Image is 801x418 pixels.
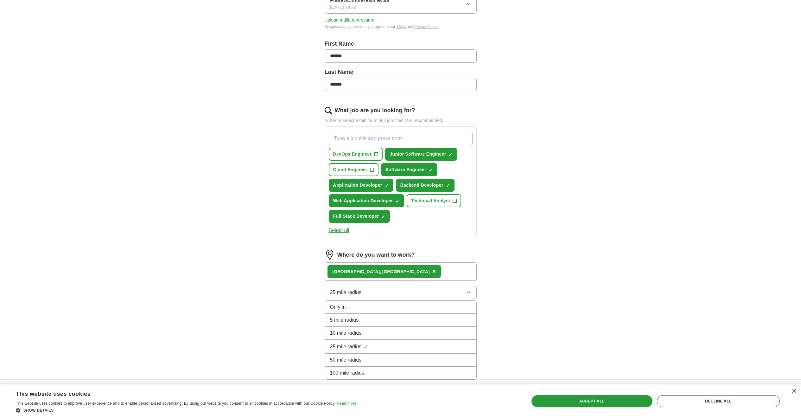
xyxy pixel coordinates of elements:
span: Show details [23,408,54,413]
span: Cloud Engineer [333,166,367,173]
span: ✓ [364,342,369,351]
h4: Country selection [499,380,598,397]
span: 25 mile radius [330,289,362,296]
img: location.png [325,250,335,260]
span: [DATE] 19:29 [330,4,356,11]
span: ✓ [429,168,433,173]
span: × [432,268,436,275]
button: Backend Developer✓ [396,179,455,192]
button: Application Developer✓ [329,179,393,192]
label: What job are you looking for? [335,106,415,115]
button: × [432,267,436,276]
span: ✓ [381,214,385,219]
div: , [GEOGRAPHIC_DATA] [333,268,430,275]
div: By uploading your resume you agree to our and . [325,24,477,29]
button: Web Application Developer✓ [329,194,404,207]
span: Web Application Developer [333,197,393,204]
span: Application Developer [333,182,382,189]
span: 50 mile radius [330,356,362,364]
span: 100 mile radius [330,369,365,377]
button: 25 mile radius [325,286,477,299]
input: Type a job title and press enter [329,132,473,145]
a: T&Cs [396,24,406,29]
button: Full Stack Developer✓ [329,210,390,223]
div: This website uses cookies [16,388,340,398]
span: Full Stack Developer [333,213,379,220]
span: ✓ [396,199,399,204]
a: Read more, opens a new window [337,401,356,406]
button: Software Engineer✓ [381,163,437,176]
button: Technical Analyst [407,194,461,207]
button: Upload a differentresume [325,17,374,23]
span: 5 mile radius [330,316,359,324]
div: Close [791,389,796,394]
p: Enter or select a minimum of 3 job titles (4-8 recommended) [325,117,477,124]
span: Only in [330,303,346,311]
a: Privacy Notice [414,24,439,29]
button: DevOps Engineer [329,148,383,161]
span: Backend Developer [400,182,443,189]
label: First Name [325,40,477,48]
span: Technical Analyst [411,197,450,204]
button: Cloud Engineer [329,163,378,176]
span: Software Engineer [385,166,426,173]
span: 10 mile radius [330,329,362,337]
strong: [GEOGRAPHIC_DATA] [333,269,380,274]
span: 25 mile radius [330,343,362,350]
button: Select all [329,227,349,234]
span: ✓ [448,152,452,157]
span: Junior Software Engineer [390,151,446,158]
span: This website uses cookies to improve user experience and to enable personalised advertising. By u... [16,401,336,406]
span: DevOps Engineer [333,151,372,158]
label: Last Name [325,68,477,76]
img: search.png [325,107,332,114]
div: Accept all [531,395,652,407]
label: Where do you want to work? [337,251,415,259]
span: ✓ [385,183,389,188]
span: ✓ [446,183,450,188]
div: Decline all [657,395,780,407]
div: Show details [16,407,356,413]
button: Junior Software Engineer✓ [385,148,457,161]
